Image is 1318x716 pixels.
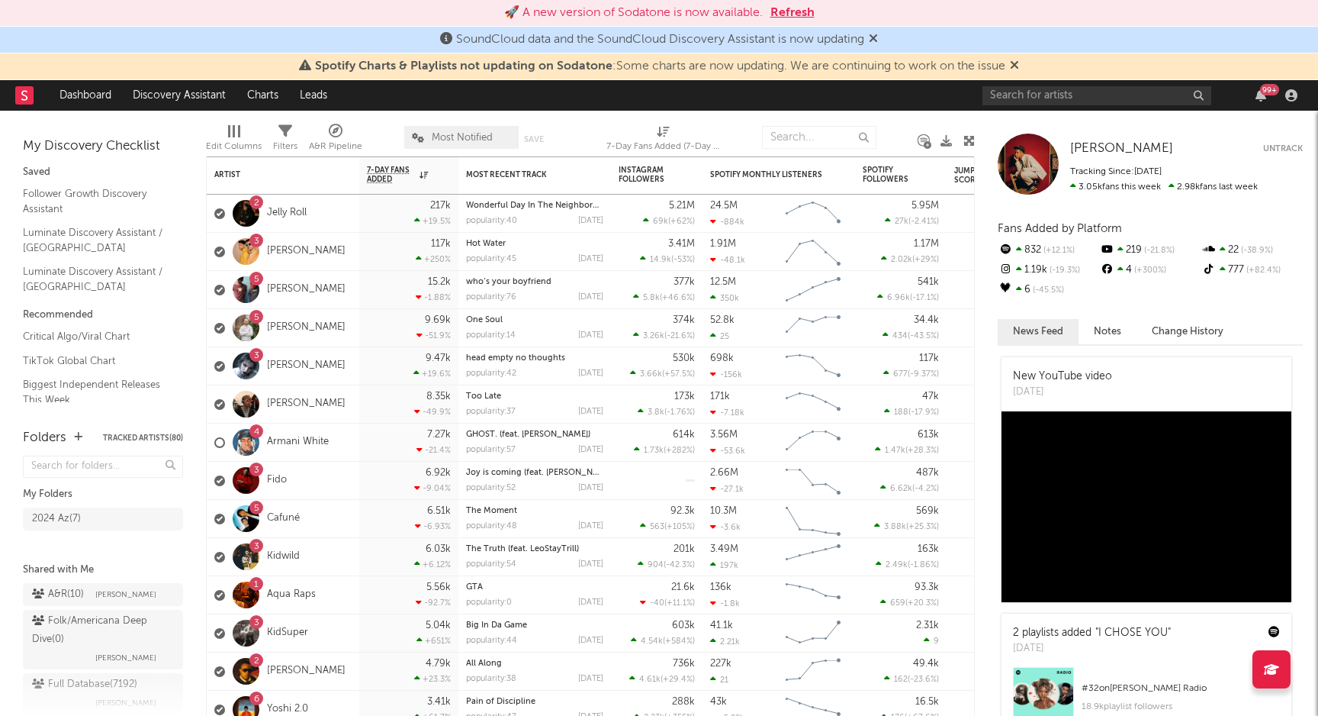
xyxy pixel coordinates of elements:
[650,599,664,608] span: -40
[466,583,603,592] div: GTA
[425,315,451,325] div: 9.69k
[32,510,81,528] div: 2024 Az ( 7 )
[416,254,451,264] div: +250 %
[998,319,1079,344] button: News Feed
[887,294,910,302] span: 6.96k
[426,468,451,478] div: 6.92k
[466,354,565,363] a: head empty no thoughts
[954,434,1015,452] div: 68.0
[638,407,695,417] div: ( )
[267,703,308,716] a: Yoshi 2.0
[466,331,516,340] div: popularity: 14
[23,263,168,295] a: Luminate Discovery Assistant / [GEOGRAPHIC_DATA]
[415,521,451,531] div: -6.93 %
[779,424,847,462] svg: Chart title
[667,332,693,340] span: -21.6 %
[882,331,939,340] div: ( )
[426,544,451,554] div: 6.03k
[648,561,664,569] span: 904
[880,598,939,608] div: ( )
[267,283,346,296] a: [PERSON_NAME]
[634,445,695,455] div: ( )
[1070,141,1173,156] a: [PERSON_NAME]
[1201,240,1303,260] div: 22
[23,508,183,531] a: 2024 Az(7)
[466,316,603,324] div: One Soul
[416,331,451,340] div: -51.9 %
[267,360,346,373] a: [PERSON_NAME]
[954,395,1015,414] div: 67.9
[710,598,740,608] div: -1.8k
[23,673,183,714] a: Full Database(7192)[PERSON_NAME]
[779,347,847,385] svg: Chart title
[466,431,590,439] a: GHOST. (feat. [PERSON_NAME])
[710,170,825,179] div: Spotify Monthly Listeners
[911,408,937,417] span: -17.9 %
[23,328,168,345] a: Critical Algo/Viral Chart
[876,560,939,569] div: ( )
[875,445,939,455] div: ( )
[640,521,695,531] div: ( )
[1030,286,1064,295] span: -45.5 %
[998,240,1099,260] div: 832
[1013,385,1112,400] div: [DATE]
[710,277,736,287] div: 12.5M
[954,586,1015,605] div: 68.9
[710,353,734,363] div: 698k
[710,446,745,456] div: -53.6k
[779,385,847,424] svg: Chart title
[890,485,912,493] span: 6.62k
[918,277,939,287] div: 541k
[1047,266,1080,275] span: -19.3 %
[915,582,939,592] div: 93.3k
[466,621,527,630] a: Big In Da Game
[954,319,1015,337] div: 80.7
[894,408,908,417] span: 188
[466,240,603,248] div: Hot Water
[710,582,731,592] div: 136k
[669,201,695,211] div: 5.21M
[893,370,908,379] span: 677
[650,256,671,264] span: 14.9k
[23,376,168,408] a: Biggest Independent Releases This Week
[895,218,908,226] span: 27k
[1010,60,1019,73] span: Dismiss
[23,306,183,324] div: Recommended
[466,202,603,210] div: Wonderful Day In The Neighborhood
[578,217,603,225] div: [DATE]
[95,649,156,667] span: [PERSON_NAME]
[49,80,122,111] a: Dashboard
[466,507,603,515] div: The Moment
[466,369,516,378] div: popularity: 42
[779,462,847,500] svg: Chart title
[954,472,1015,490] div: 82.3
[643,216,695,226] div: ( )
[1070,167,1162,176] span: Tracking Since: [DATE]
[884,407,939,417] div: ( )
[1260,84,1279,95] div: 99 +
[32,585,84,604] div: A&R ( 10 )
[779,309,847,347] svg: Chart title
[640,254,695,264] div: ( )
[779,538,847,576] svg: Chart title
[667,523,693,531] span: +105 %
[267,627,308,640] a: KidSuper
[309,137,362,156] div: A&R Pipeline
[662,294,693,302] span: +46.6 %
[710,560,738,570] div: 197k
[466,392,603,401] div: Too Late
[427,506,451,516] div: 6.51k
[414,560,451,569] div: +6.12 %
[892,332,908,340] span: 434
[23,353,168,369] a: TikTok Global Chart
[236,80,289,111] a: Charts
[710,522,741,532] div: -3.6k
[267,512,300,525] a: Cafuné
[504,4,763,22] div: 🚀 A new version of Sodatone is now available.
[671,582,695,592] div: 21.6k
[466,202,614,210] a: Wonderful Day In The Neighborhood
[466,507,517,515] a: The Moment
[666,561,693,569] span: -42.3 %
[524,135,544,144] button: Save
[466,469,603,477] div: Joy is coming (feat. Kizz Daniel)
